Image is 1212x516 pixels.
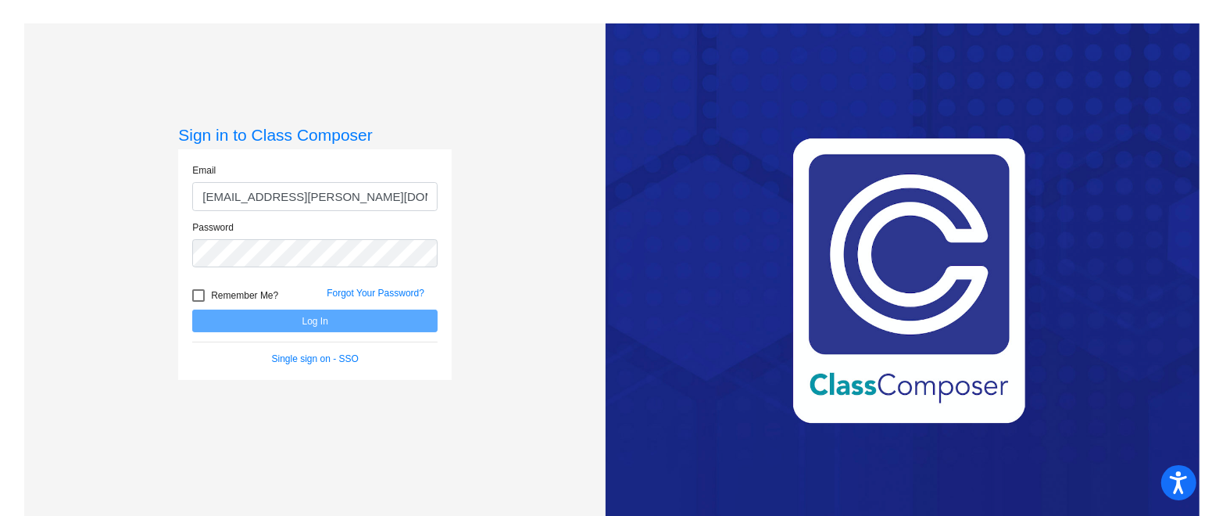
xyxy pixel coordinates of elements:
a: Single sign on - SSO [272,353,359,364]
label: Password [192,220,234,235]
a: Forgot Your Password? [327,288,424,299]
label: Email [192,163,216,177]
span: Remember Me? [211,286,278,305]
button: Log In [192,310,438,332]
h3: Sign in to Class Composer [178,125,452,145]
